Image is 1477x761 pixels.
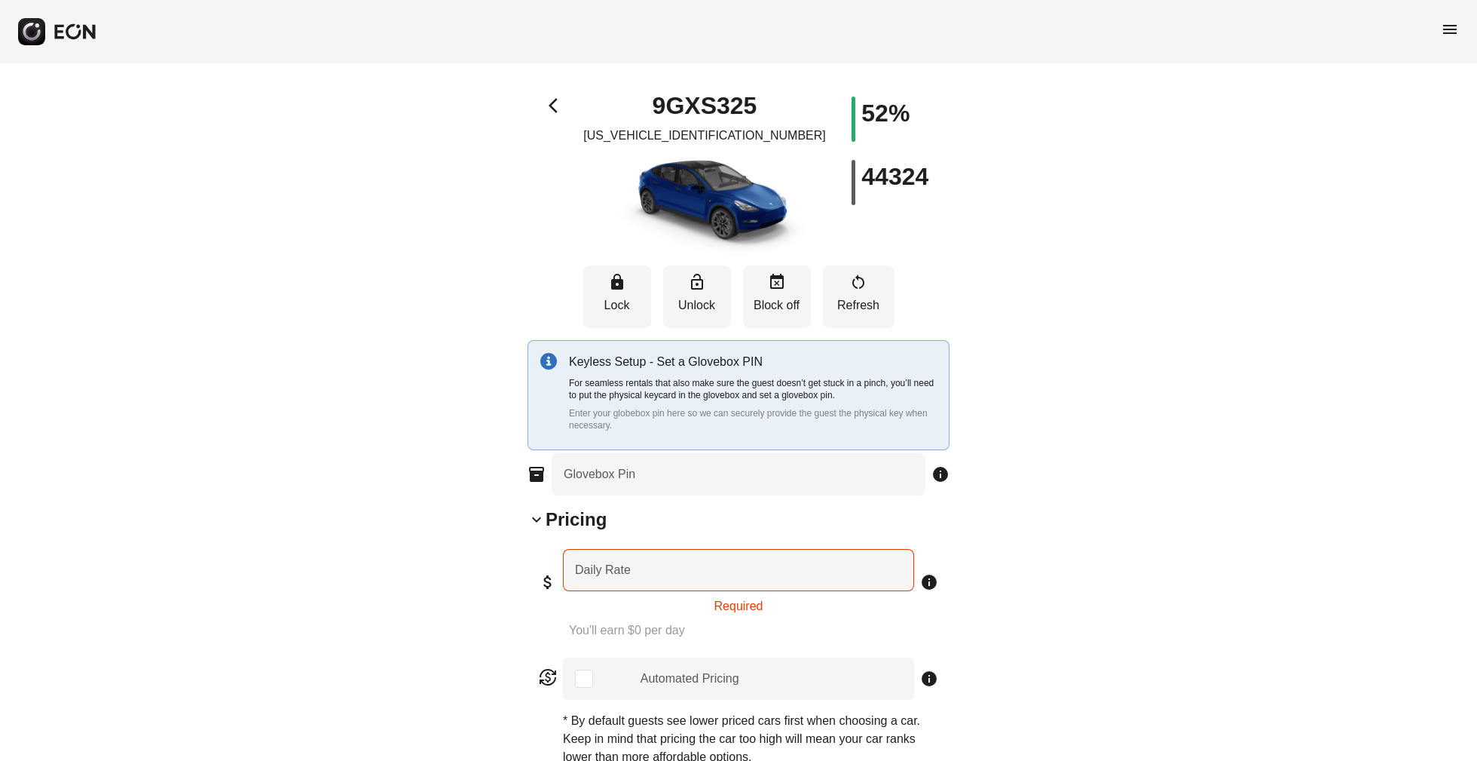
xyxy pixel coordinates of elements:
[527,465,546,483] span: inventory_2
[549,97,567,115] span: arrow_back_ios
[768,273,786,291] span: event_busy
[546,508,607,532] h2: Pricing
[575,561,631,579] label: Daily Rate
[849,273,867,291] span: restart_alt
[641,670,739,688] div: Automated Pricing
[861,104,910,122] h1: 52%
[861,167,928,186] h1: 44324
[539,668,557,686] span: currency_exchange
[743,265,811,328] button: Block off
[1441,20,1459,38] span: menu
[931,465,949,483] span: info
[591,296,644,315] p: Lock
[751,296,803,315] p: Block off
[663,265,731,328] button: Unlock
[540,353,557,370] img: info
[688,273,706,291] span: lock_open
[830,296,887,315] p: Refresh
[569,353,937,371] p: Keyless Setup - Set a Glovebox PIN
[583,127,826,145] p: [US_VEHICLE_IDENTIFICATION_NUMBER]
[564,465,635,483] label: Glovebox Pin
[569,621,938,640] p: You'll earn $0 per day
[569,377,937,401] p: For seamless rentals that also make sure the guest doesn’t get stuck in a pinch, you’ll need to p...
[583,265,651,328] button: Lock
[823,265,894,328] button: Refresh
[569,407,937,431] p: Enter your globebox pin here so we can securely provide the guest the physical key when necessary.
[599,151,810,256] img: car
[653,97,757,115] h1: 9GXS325
[671,296,723,315] p: Unlock
[608,273,626,291] span: lock
[539,573,557,591] span: attach_money
[563,591,914,615] div: Required
[527,511,546,529] span: keyboard_arrow_down
[920,573,938,591] span: info
[920,670,938,688] span: info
